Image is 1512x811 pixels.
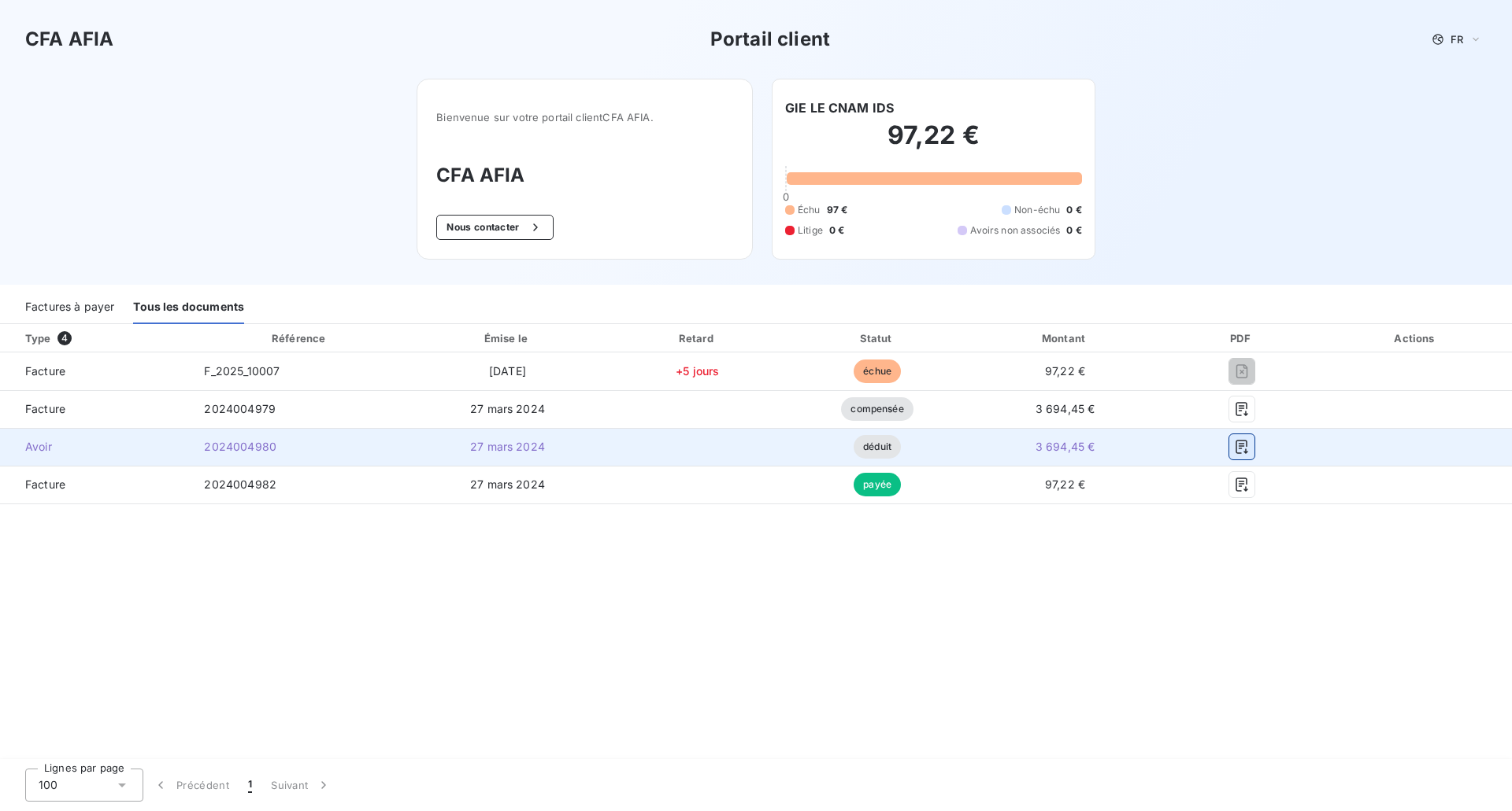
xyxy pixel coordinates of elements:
span: Facture [13,477,179,492]
span: Bienvenue sur votre portail client CFA AFIA . [436,111,733,123]
span: 97 € [827,203,848,217]
span: F_2025_10007 [204,364,280,378]
div: Émise le [412,330,603,346]
span: 97,22 € [1045,364,1085,378]
span: 2024004980 [204,440,276,453]
h3: CFA AFIA [436,161,733,190]
span: 1 [248,777,252,793]
span: déduit [854,435,901,459]
span: 27 mars 2024 [470,477,545,491]
span: échue [854,359,901,383]
span: +5 jours [676,364,719,378]
span: 27 mars 2024 [470,402,545,415]
div: Tous les documents [133,291,244,324]
div: Statut [791,330,963,346]
span: 100 [39,777,57,793]
div: Montant [969,330,1161,346]
div: Retard [610,330,785,346]
span: 0 € [1066,223,1081,238]
div: Type [16,330,188,346]
div: Actions [1323,330,1509,346]
span: Avoirs non associés [970,223,1060,238]
span: 97,22 € [1045,477,1085,491]
button: 1 [239,769,261,802]
span: 0 € [829,223,844,238]
h6: GIE LE CNAM IDS [785,98,894,117]
span: 27 mars 2024 [470,440,545,453]
span: Litige [798,223,823,238]
button: Précédent [143,769,239,802]
button: Nous contacter [436,215,553,240]
span: 3 694,45 € [1036,402,1095,415]
span: Échu [798,203,821,217]
span: 2024004982 [204,477,276,491]
span: [DATE] [489,364,526,378]
span: FR [1451,33,1463,46]
h2: 97,22 € [785,120,1082,167]
span: 4 [57,331,72,345]
button: Suivant [261,769,341,802]
span: 0 € [1066,203,1081,217]
span: 2024004979 [204,402,276,415]
div: PDF [1167,330,1317,346]
span: Non-échu [1014,203,1060,217]
div: Factures à payer [25,291,114,324]
span: Facture [13,401,179,417]
span: 0 [783,190,789,203]
span: Facture [13,363,179,379]
div: Référence [272,332,325,345]
span: compensée [841,397,913,421]
span: payée [854,473,901,496]
span: Avoir [13,439,179,455]
h3: CFA AFIA [25,25,113,53]
h3: Portail client [710,25,830,53]
span: 3 694,45 € [1036,440,1095,453]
